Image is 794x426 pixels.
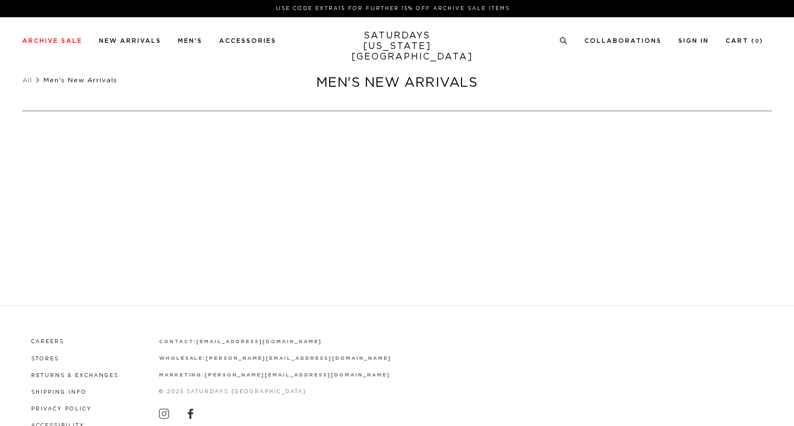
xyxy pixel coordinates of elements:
a: Sign In [678,38,709,44]
a: New Arrivals [99,38,161,44]
a: [EMAIL_ADDRESS][DOMAIN_NAME] [196,339,321,344]
small: 0 [755,39,760,44]
strong: contact: [159,339,197,344]
a: [PERSON_NAME][EMAIL_ADDRESS][DOMAIN_NAME] [205,373,390,378]
a: Archive Sale [22,38,82,44]
a: Men's [178,38,202,44]
a: [PERSON_NAME][EMAIL_ADDRESS][DOMAIN_NAME] [206,356,391,361]
a: Stores [31,356,59,361]
a: Collaborations [584,38,662,44]
p: Use Code EXTRA15 for Further 15% Off Archive Sale Items [27,4,759,13]
p: © 2025 Saturdays [GEOGRAPHIC_DATA] [159,388,391,396]
a: Careers [31,339,64,344]
span: Men's New Arrivals [43,77,117,83]
a: SATURDAYS[US_STATE][GEOGRAPHIC_DATA] [351,31,443,62]
a: All [22,77,32,83]
strong: wholesale: [159,356,206,361]
a: Privacy Policy [31,407,92,412]
a: Returns & Exchanges [31,373,118,378]
a: Shipping Info [31,390,87,395]
a: Accessories [219,38,276,44]
a: Cart (0) [726,38,763,44]
strong: marketing: [159,373,205,378]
